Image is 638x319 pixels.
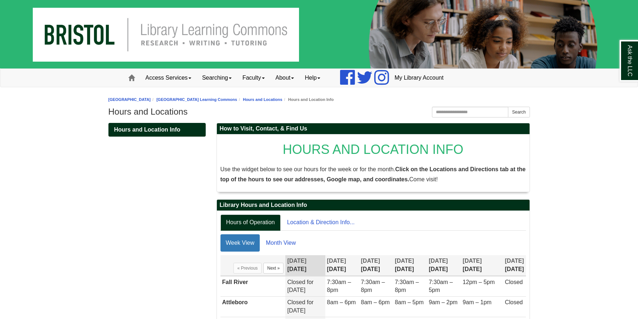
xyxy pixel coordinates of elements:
[395,258,414,264] span: [DATE]
[220,214,281,231] a: Hours of Operation
[395,279,419,293] span: 7:30am – 8pm
[282,96,334,103] li: Hours and Location Info
[283,142,463,157] span: HOURS AND LOCATION INFO
[233,263,262,274] button: « Previous
[220,297,286,317] td: Attleboro
[503,255,526,276] th: [DATE]
[217,200,530,211] h2: Library Hours and Location Info
[463,299,491,305] span: 9am – 1pm
[108,97,151,102] a: [GEOGRAPHIC_DATA]
[361,299,390,305] span: 8am – 6pm
[427,255,461,276] th: [DATE]
[263,263,284,274] button: Next »
[461,255,503,276] th: [DATE]
[287,299,305,305] span: Closed
[220,166,526,182] span: Use the widget below to see our hours for the week or for the month. Come visit!
[220,234,260,252] a: Week View
[108,96,530,103] nav: breadcrumb
[114,127,180,133] span: Hours and Location Info
[508,107,530,118] button: Search
[156,97,237,102] a: [GEOGRAPHIC_DATA] Learning Commons
[281,214,361,231] a: Location & Direction Info...
[285,255,325,276] th: [DATE]
[140,69,197,87] a: Access Services
[395,299,424,305] span: 8am – 5pm
[287,279,305,285] span: Closed
[429,299,458,305] span: 9am – 2pm
[108,123,206,137] a: Hours and Location Info
[197,69,237,87] a: Searching
[243,97,282,102] a: Hours and Locations
[505,279,523,285] span: Closed
[108,107,530,117] h1: Hours and Locations
[505,258,524,264] span: [DATE]
[463,279,495,285] span: 12pm – 5pm
[429,258,448,264] span: [DATE]
[505,299,523,305] span: Closed
[237,69,270,87] a: Faculty
[287,258,306,264] span: [DATE]
[359,255,393,276] th: [DATE]
[260,234,301,252] a: Month View
[325,255,359,276] th: [DATE]
[389,69,449,87] a: My Library Account
[270,69,300,87] a: About
[327,258,346,264] span: [DATE]
[217,123,530,134] h2: How to Visit, Contact, & Find Us
[299,69,326,87] a: Help
[393,255,427,276] th: [DATE]
[327,299,356,305] span: 8am – 6pm
[361,279,385,293] span: 7:30am – 8pm
[108,123,206,137] div: Guide Pages
[463,258,482,264] span: [DATE]
[327,279,351,293] span: 7:30am – 8pm
[429,279,453,293] span: 7:30am – 5pm
[361,258,380,264] span: [DATE]
[220,276,286,297] td: Fall River
[220,166,526,182] strong: Click on the Locations and Directions tab at the top of the hours to see our addresses, Google ma...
